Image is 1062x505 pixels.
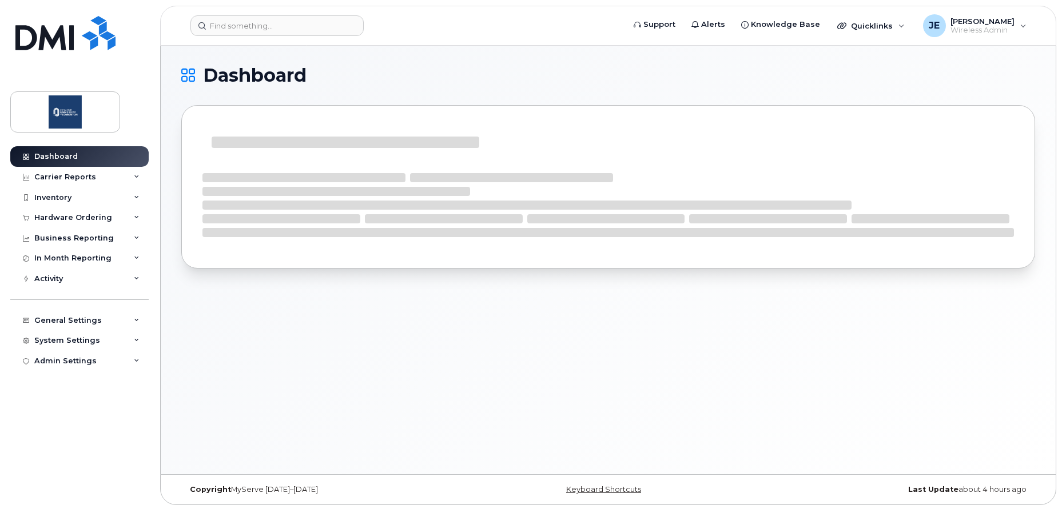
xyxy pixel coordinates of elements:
[566,485,641,494] a: Keyboard Shortcuts
[203,67,307,84] span: Dashboard
[181,485,466,494] div: MyServe [DATE]–[DATE]
[750,485,1035,494] div: about 4 hours ago
[190,485,231,494] strong: Copyright
[908,485,958,494] strong: Last Update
